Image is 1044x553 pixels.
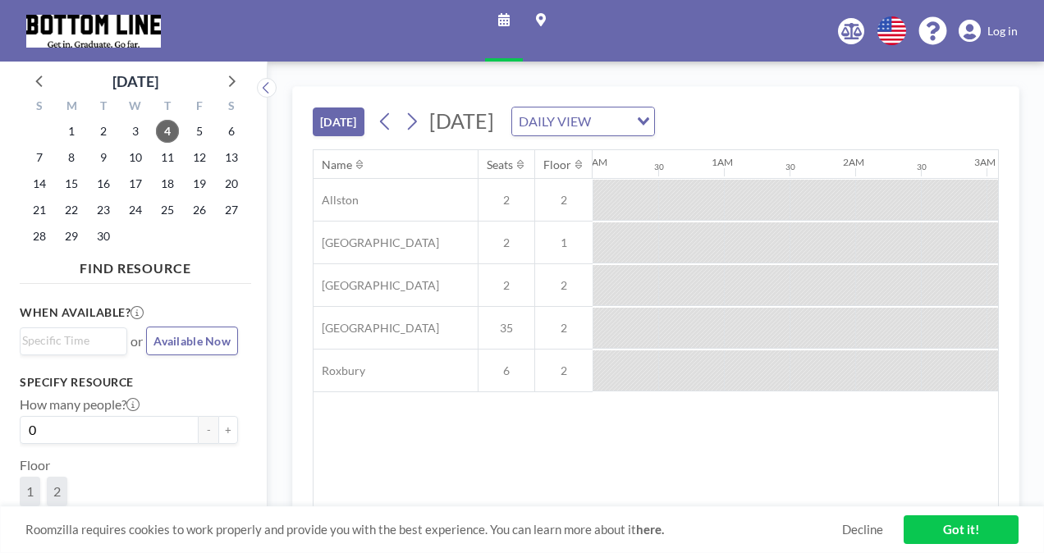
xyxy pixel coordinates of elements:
[596,111,627,132] input: Search for option
[92,172,115,195] span: Tuesday, September 16, 2025
[153,334,231,348] span: Available Now
[917,162,927,172] div: 30
[478,278,534,293] span: 2
[974,156,996,168] div: 3AM
[60,146,83,169] span: Monday, September 8, 2025
[843,156,864,168] div: 2AM
[92,225,115,248] span: Tuesday, September 30, 2025
[124,172,147,195] span: Wednesday, September 17, 2025
[22,331,117,350] input: Search for option
[24,97,56,118] div: S
[654,162,664,172] div: 30
[25,522,842,537] span: Roomzilla requires cookies to work properly and provide you with the best experience. You can lea...
[512,107,654,135] div: Search for option
[183,97,215,118] div: F
[220,120,243,143] span: Saturday, September 6, 2025
[156,120,179,143] span: Thursday, September 4, 2025
[478,363,534,378] span: 6
[636,522,664,537] a: here.
[712,156,733,168] div: 1AM
[156,146,179,169] span: Thursday, September 11, 2025
[124,120,147,143] span: Wednesday, September 3, 2025
[429,108,494,133] span: [DATE]
[60,225,83,248] span: Monday, September 29, 2025
[314,363,365,378] span: Roxbury
[478,235,534,250] span: 2
[20,254,251,276] h4: FIND RESOURCE
[478,193,534,208] span: 2
[92,120,115,143] span: Tuesday, September 2, 2025
[156,199,179,222] span: Thursday, September 25, 2025
[26,15,161,48] img: organization-logo
[842,522,883,537] a: Decline
[28,146,51,169] span: Sunday, September 7, 2025
[959,20,1018,43] a: Log in
[220,172,243,195] span: Saturday, September 20, 2025
[60,120,83,143] span: Monday, September 1, 2025
[120,97,152,118] div: W
[26,483,34,500] span: 1
[20,396,140,413] label: How many people?
[220,199,243,222] span: Saturday, September 27, 2025
[535,193,593,208] span: 2
[904,515,1019,544] a: Got it!
[60,199,83,222] span: Monday, September 22, 2025
[215,97,247,118] div: S
[20,457,50,473] label: Floor
[535,321,593,336] span: 2
[314,321,439,336] span: [GEOGRAPHIC_DATA]
[535,235,593,250] span: 1
[314,193,359,208] span: Allston
[313,107,364,136] button: [DATE]
[112,70,158,93] div: [DATE]
[580,156,607,168] div: 12AM
[987,24,1018,39] span: Log in
[151,97,183,118] div: T
[314,235,439,250] span: [GEOGRAPHIC_DATA]
[220,146,243,169] span: Saturday, September 13, 2025
[156,172,179,195] span: Thursday, September 18, 2025
[322,158,352,172] div: Name
[188,120,211,143] span: Friday, September 5, 2025
[124,199,147,222] span: Wednesday, September 24, 2025
[88,97,120,118] div: T
[188,199,211,222] span: Friday, September 26, 2025
[92,146,115,169] span: Tuesday, September 9, 2025
[535,363,593,378] span: 2
[218,416,238,444] button: +
[20,375,238,390] h3: Specify resource
[28,225,51,248] span: Sunday, September 28, 2025
[92,199,115,222] span: Tuesday, September 23, 2025
[515,111,594,132] span: DAILY VIEW
[543,158,571,172] div: Floor
[478,321,534,336] span: 35
[146,327,238,355] button: Available Now
[124,146,147,169] span: Wednesday, September 10, 2025
[21,328,126,353] div: Search for option
[487,158,513,172] div: Seats
[28,172,51,195] span: Sunday, September 14, 2025
[188,146,211,169] span: Friday, September 12, 2025
[314,278,439,293] span: [GEOGRAPHIC_DATA]
[199,416,218,444] button: -
[53,483,61,500] span: 2
[535,278,593,293] span: 2
[785,162,795,172] div: 30
[28,199,51,222] span: Sunday, September 21, 2025
[60,172,83,195] span: Monday, September 15, 2025
[130,333,143,350] span: or
[56,97,88,118] div: M
[188,172,211,195] span: Friday, September 19, 2025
